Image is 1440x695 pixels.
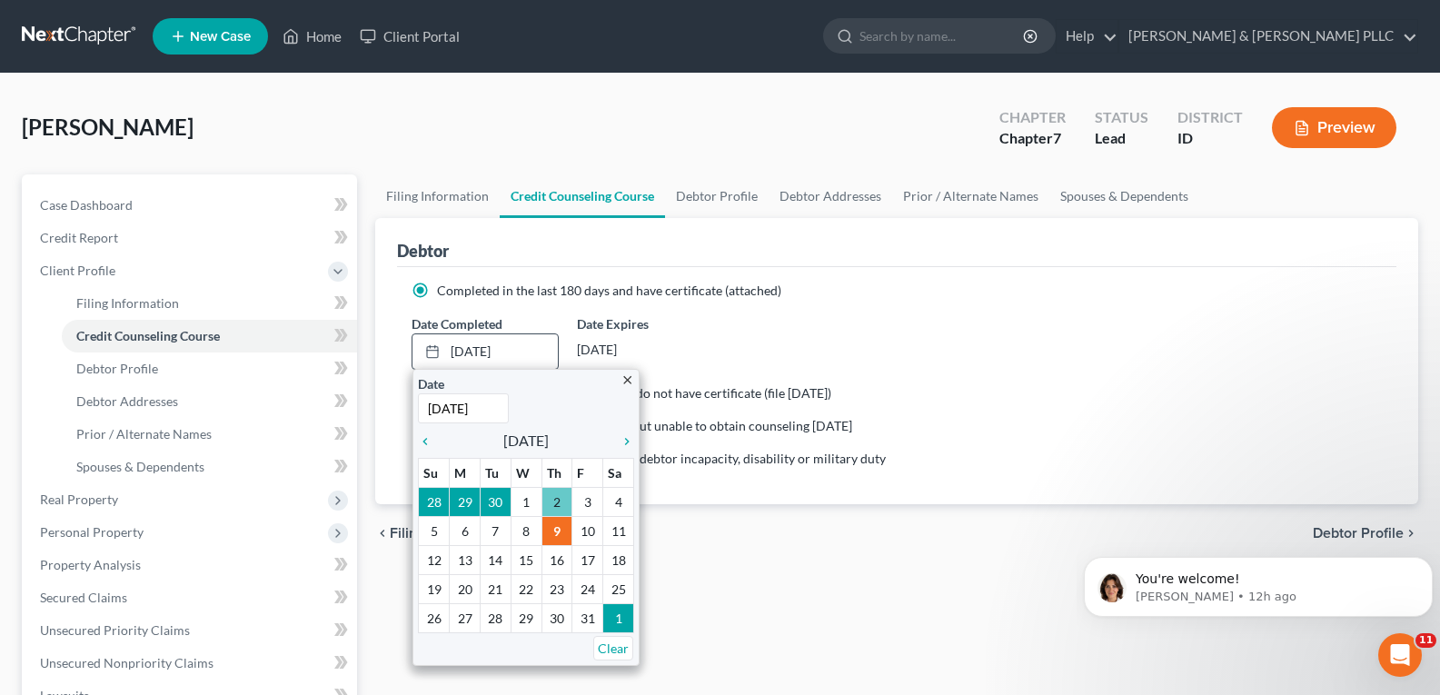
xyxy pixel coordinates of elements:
[390,526,503,541] span: Filing Information
[541,458,572,487] th: Th
[511,574,541,603] td: 22
[541,574,572,603] td: 23
[40,590,127,605] span: Secured Claims
[419,458,450,487] th: Su
[437,418,852,433] span: Exigent circumstances - requested but unable to obtain counseling [DATE]
[1378,633,1422,677] iframe: Intercom live chat
[40,197,133,213] span: Case Dashboard
[1049,174,1199,218] a: Spouses & Dependents
[418,434,442,449] i: chevron_left
[511,458,541,487] th: W
[76,393,178,409] span: Debtor Addresses
[419,516,450,545] td: 5
[621,369,634,390] a: close
[480,487,511,516] td: 30
[450,458,481,487] th: M
[603,458,634,487] th: Sa
[541,545,572,574] td: 16
[419,574,450,603] td: 19
[577,314,723,333] label: Date Expires
[40,524,144,540] span: Personal Property
[511,516,541,545] td: 8
[76,295,179,311] span: Filing Information
[40,622,190,638] span: Unsecured Priority Claims
[375,526,390,541] i: chevron_left
[603,545,634,574] td: 18
[1053,129,1061,146] span: 7
[273,20,351,53] a: Home
[577,333,723,366] div: [DATE]
[62,385,357,418] a: Debtor Addresses
[665,174,769,218] a: Debtor Profile
[397,240,449,262] div: Debtor
[603,516,634,545] td: 11
[480,458,511,487] th: Tu
[892,174,1049,218] a: Prior / Alternate Names
[419,487,450,516] td: 28
[25,222,357,254] a: Credit Report
[418,393,509,423] input: 1/1/2013
[999,107,1066,128] div: Chapter
[25,549,357,581] a: Property Analysis
[1415,633,1436,648] span: 11
[25,614,357,647] a: Unsecured Priority Claims
[40,655,214,670] span: Unsecured Nonpriority Claims
[375,174,500,218] a: Filing Information
[1077,519,1440,646] iframe: Intercom notifications message
[76,361,158,376] span: Debtor Profile
[503,430,549,452] span: [DATE]
[412,334,557,369] a: [DATE]
[511,545,541,574] td: 15
[450,516,481,545] td: 6
[480,603,511,632] td: 28
[419,545,450,574] td: 12
[450,574,481,603] td: 20
[450,545,481,574] td: 13
[419,603,450,632] td: 26
[40,491,118,507] span: Real Property
[25,647,357,680] a: Unsecured Nonpriority Claims
[62,320,357,352] a: Credit Counseling Course
[76,328,220,343] span: Credit Counseling Course
[480,574,511,603] td: 21
[22,114,194,140] span: [PERSON_NAME]
[769,174,892,218] a: Debtor Addresses
[572,574,603,603] td: 24
[511,603,541,632] td: 29
[62,352,357,385] a: Debtor Profile
[621,373,634,387] i: close
[25,189,357,222] a: Case Dashboard
[572,487,603,516] td: 3
[1057,20,1117,53] a: Help
[572,516,603,545] td: 10
[190,30,251,44] span: New Case
[541,603,572,632] td: 30
[572,545,603,574] td: 17
[1177,128,1243,149] div: ID
[572,458,603,487] th: F
[1272,107,1396,148] button: Preview
[603,487,634,516] td: 4
[480,545,511,574] td: 14
[450,487,481,516] td: 29
[1119,20,1417,53] a: [PERSON_NAME] & [PERSON_NAME] PLLC
[511,487,541,516] td: 1
[25,581,357,614] a: Secured Claims
[611,430,634,452] a: chevron_right
[593,636,633,660] a: Clear
[418,430,442,452] a: chevron_left
[76,426,212,442] span: Prior / Alternate Names
[62,287,357,320] a: Filing Information
[541,487,572,516] td: 2
[1177,107,1243,128] div: District
[859,19,1026,53] input: Search by name...
[541,516,572,545] td: 9
[437,283,781,298] span: Completed in the last 180 days and have certificate (attached)
[76,459,204,474] span: Spouses & Dependents
[1095,128,1148,149] div: Lead
[480,516,511,545] td: 7
[351,20,469,53] a: Client Portal
[40,263,115,278] span: Client Profile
